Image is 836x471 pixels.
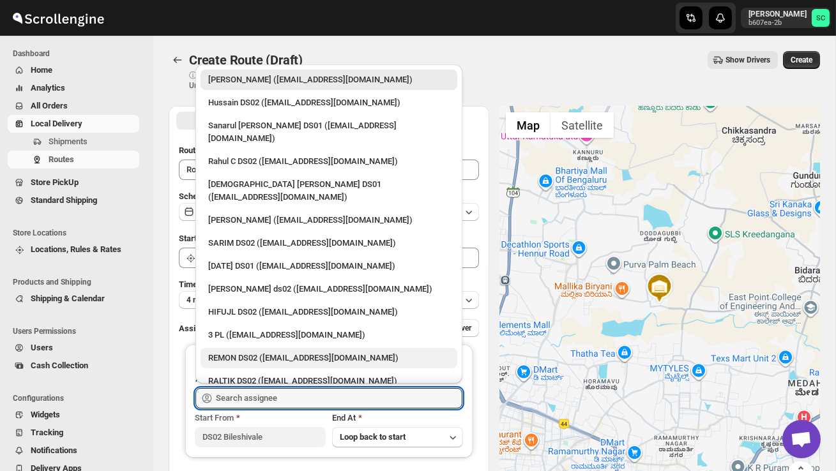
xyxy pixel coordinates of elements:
li: Raja DS01 (gasecig398@owlny.com) [195,253,462,276]
span: Show Drivers [726,55,770,65]
button: Create [783,51,820,69]
span: Time Per Stop [179,280,231,289]
span: Store PickUp [31,177,79,187]
button: [DATE]|[DATE] [179,203,479,221]
button: Analytics [8,79,139,97]
span: Widgets [31,410,60,419]
li: Sanarul Haque DS01 (fefifag638@adosnan.com) [195,113,462,149]
span: Store Locations [13,228,144,238]
div: [PERSON_NAME] ([EMAIL_ADDRESS][DOMAIN_NAME]) [208,214,450,227]
span: Users [31,343,53,352]
button: Routes [8,151,139,168]
button: Notifications [8,442,139,460]
div: [DATE] DS01 ([EMAIL_ADDRESS][DOMAIN_NAME]) [208,260,450,273]
span: Assign to [179,324,213,333]
span: 4 minutes [186,295,220,305]
button: Home [8,61,139,79]
div: REMON DS02 ([EMAIL_ADDRESS][DOMAIN_NAME]) [208,352,450,364]
p: b607ea-2b [749,19,807,27]
button: User menu [741,8,831,28]
span: Standard Shipping [31,195,97,205]
span: Start From [195,413,234,422]
li: Rahul Chopra (pukhraj@home-run.co) [195,70,462,90]
button: Show satellite imagery [551,112,614,138]
span: Route Name [179,146,224,155]
span: Home [31,65,52,75]
li: REMON DS02 (kesame7468@btcours.com) [195,345,462,368]
span: Sanjay chetri [812,9,830,27]
span: Create [791,55,812,65]
li: RALTIK DS02 (cecih54531@btcours.com) [195,368,462,391]
button: Cash Collection [8,357,139,375]
span: Configurations [13,393,144,403]
div: RALTIK DS02 ([EMAIL_ADDRESS][DOMAIN_NAME]) [208,375,450,387]
li: SARIM DS02 (xititor414@owlny.com) [195,230,462,253]
button: Widgets [8,406,139,424]
div: HIFUJL DS02 ([EMAIL_ADDRESS][DOMAIN_NAME]) [208,306,450,318]
p: [PERSON_NAME] [749,9,807,19]
button: All Orders [8,97,139,115]
span: Notifications [31,445,77,455]
span: Users Permissions [13,326,144,336]
span: Products and Shipping [13,277,144,287]
li: Islam Laskar DS01 (vixib74172@ikowat.com) [195,172,462,207]
img: ScrollEngine [10,2,106,34]
li: 3 PL (hello@home-run.co) [195,322,462,345]
span: Loop back to start [340,432,406,442]
div: Open chat [782,420,821,458]
span: Local Delivery [31,119,82,128]
li: Vikas Rathod (lolegiy458@nalwan.com) [195,207,462,230]
div: SARIM DS02 ([EMAIL_ADDRESS][DOMAIN_NAME]) [208,237,450,250]
span: Cash Collection [31,361,88,370]
span: Create Route (Draft) [189,52,303,68]
button: Loop back to start [332,427,463,447]
p: ⓘ Shipments can also be added from Shipments menu Unrouted tab [189,70,390,91]
button: Show Drivers [708,51,778,69]
div: 3 PL ([EMAIL_ADDRESS][DOMAIN_NAME]) [208,329,450,341]
button: Shipping & Calendar [8,290,139,308]
span: All Orders [31,101,68,110]
div: Rahul C DS02 ([EMAIL_ADDRESS][DOMAIN_NAME]) [208,155,450,168]
button: Shipments [8,133,139,151]
span: Analytics [31,83,65,93]
div: End At [332,412,463,424]
span: Tracking [31,428,63,437]
span: Routes [49,154,74,164]
button: 4 minutes [179,291,479,309]
li: Rahul C DS02 (rahul.chopra@home-run.co) [195,149,462,172]
li: Rashidul ds02 (vaseno4694@minduls.com) [195,276,462,299]
button: Users [8,339,139,357]
text: SC [816,14,825,22]
div: [DEMOGRAPHIC_DATA] [PERSON_NAME] DS01 ([EMAIL_ADDRESS][DOMAIN_NAME]) [208,178,450,204]
span: Dashboard [13,49,144,59]
span: Shipping & Calendar [31,294,105,303]
li: HIFUJL DS02 (cepali9173@intady.com) [195,299,462,322]
div: [PERSON_NAME] ds02 ([EMAIL_ADDRESS][DOMAIN_NAME]) [208,283,450,295]
li: Hussain DS02 (jarav60351@abatido.com) [195,90,462,113]
div: [PERSON_NAME] ([EMAIL_ADDRESS][DOMAIN_NAME]) [208,73,450,86]
button: Routes [169,51,186,69]
input: Eg: Bengaluru Route [179,160,479,180]
input: Search assignee [216,388,462,408]
button: All Route Options [176,112,328,130]
span: Shipments [49,137,87,146]
span: Start Location (Warehouse) [179,234,280,243]
span: Scheduled for [179,191,230,201]
div: Sanarul [PERSON_NAME] DS01 ([EMAIL_ADDRESS][DOMAIN_NAME]) [208,119,450,145]
button: Tracking [8,424,139,442]
button: Show street map [506,112,551,138]
button: Locations, Rules & Rates [8,241,139,258]
div: Hussain DS02 ([EMAIL_ADDRESS][DOMAIN_NAME]) [208,96,450,109]
span: Locations, Rules & Rates [31,244,121,254]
